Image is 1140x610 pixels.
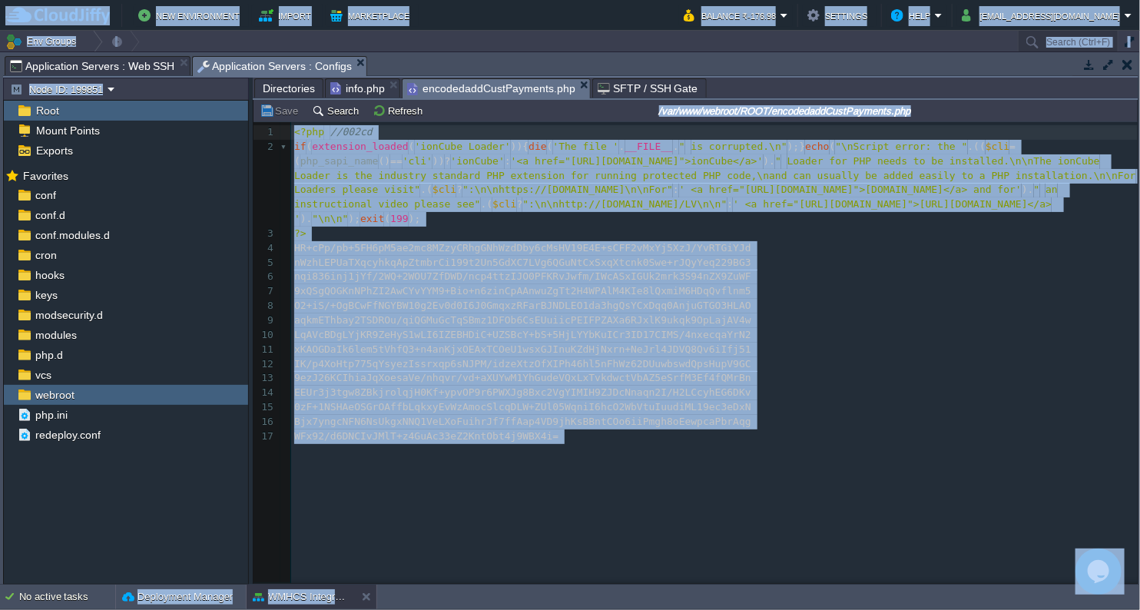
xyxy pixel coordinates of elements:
span: ' <a href="[URL][DOMAIN_NAME]">[DOMAIN_NAME]</a> and for' [679,184,1022,195]
span: )){ [511,141,529,152]
iframe: chat widget [1075,549,1125,595]
div: 4 [254,241,277,256]
div: 9 [254,313,277,328]
div: 2 [254,140,277,154]
span: : [505,155,511,167]
span: ( [409,141,415,152]
span: ( [547,141,553,152]
span: Favorites [20,169,71,183]
div: 5 [254,256,277,270]
div: 16 [254,415,277,429]
span: aqkmEThbay2TSDROu/qiQGMuGcTqSBmz1DFOb6CsEUuiicPEIFPZAXa6RJxlK9ukqk9OpLajAV4w [294,314,751,326]
span: conf [32,188,58,202]
span: 199 [390,213,408,224]
span: Application Servers : Web SSH [10,57,175,75]
span: ":\n\nhttp://[DOMAIN_NAME]/LV\n\n" [522,198,727,210]
span: ( [830,141,836,152]
span: modules [32,328,79,342]
span: 'The file ' [553,141,619,152]
span: __FILE__ [625,141,674,152]
span: LqAVcBDgLYjKR9ZeHyS1wLI6IZEBHDiC+UZSBcY+bS+5HjLYYbKuICr3ID17CIMS/4nxecqaYrN2 [294,329,751,340]
span: ( [294,155,300,167]
span: : [673,184,679,195]
span: redeploy.conf [32,428,103,442]
span: );} [787,141,805,152]
div: 1 [254,125,277,140]
span: die [529,141,546,152]
span: .(( [968,141,986,152]
span: " [1034,184,1040,195]
span: php.ini [32,408,70,422]
span: . [673,141,679,152]
span: $cli [986,141,1009,152]
span: ). [1022,184,1034,195]
span: Mount Points [33,124,102,138]
div: 13 [254,371,277,386]
button: [EMAIL_ADDRESS][DOMAIN_NAME] [962,6,1125,25]
div: 8 [254,299,277,313]
div: 15 [254,400,277,415]
button: Deployment Manager [122,589,233,605]
span: " [775,155,781,167]
span: 0zF+1NSHAeOSGrOAffbLqkxyEvWzAmocSlcqDLW+ZUl05WqniI6hcO2WbVtuIuudiML19ec3eDxN [294,401,751,413]
a: Root [33,104,61,118]
a: cron [32,248,59,262]
span: = [1009,141,1016,152]
button: WMHCS Integration [253,589,350,605]
a: Favorites [20,170,71,182]
span: extension_loaded [312,141,408,152]
span: ); [409,213,421,224]
span: )) [432,155,445,167]
span: 9ezJ26KCIhiaJqXoesaVe/nhqvr/vd+aXUYwM1YhGudeVQxLxTvkdwctVbAZ5eSrfM3Ef4fQMrBn [294,372,751,383]
button: Save [260,104,303,118]
button: Marketplace [330,6,414,25]
span: //002cd [330,126,373,138]
a: conf.d [32,208,68,222]
span: echo [805,141,829,152]
span: .( [481,198,493,210]
span: .( [420,184,432,195]
span: ). [764,155,776,167]
span: is corrupted.\n" [691,141,787,152]
div: 11 [254,343,277,357]
a: vcs [32,368,54,382]
button: Settings [807,6,872,25]
span: Exports [33,144,75,157]
div: 17 [254,429,277,444]
button: Balance ₹-176.98 [684,6,780,25]
div: 6 [254,270,277,284]
a: conf.modules.d [32,228,112,242]
span: () [379,155,391,167]
button: Help [891,6,935,25]
div: No active tasks [19,585,115,609]
span: <?php [294,126,324,138]
span: nqi836inj1jYf/2WQ+2WOU7ZfDWD/ncp4ttzIJO0PFKRvJwfm/IWcASxIGUk2mrk3S94nZX9ZuWF [294,270,751,282]
span: O2+iS/+OgBCwFfNGYBW10g2Ev0d0I6J0GmqxzRFarBJNDLEO1da3hgQsYCxDqq0AnjuGTGO3HLAO [294,300,751,311]
button: Import [259,6,316,25]
span: ? [445,155,451,167]
a: keys [32,288,60,302]
button: New Environment [138,6,244,25]
span: nWzhLEPUaTXqcyhkqApZtmbrCi199t2Un5GdXC7LVg6QGuNtCxSxqXtcnk0Swe+rJQyYeq229BG3 [294,257,751,268]
a: php.d [32,348,65,362]
span: Bjx7yngcNFN6NsUkgxNNQ1VeLXoFuihrJf7ffAap4VD9jhKsBBntCOo6iiPmgh8oEewpcaPbrAqg [294,416,751,427]
span: ?> [294,227,307,239]
span: info.php [330,79,385,98]
span: 9xQSgQOGKnNPhZI2AwCYvYYM9+Bio+n6zinCpAAnwuZgTt2H4WPAlM4KIe8lQxmiM6HDqQvflnm5 [294,285,751,297]
span: ? [517,198,523,210]
span: SFTP / SSH Gate [598,79,698,98]
a: modsecurity.d [32,308,105,322]
div: 7 [254,284,277,299]
div: 14 [254,386,277,400]
span: Directories [263,79,315,98]
span: "\nScript error: the " [835,141,967,152]
img: CloudJiffy [5,6,110,25]
span: ( [384,213,390,224]
a: webroot [32,388,77,402]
